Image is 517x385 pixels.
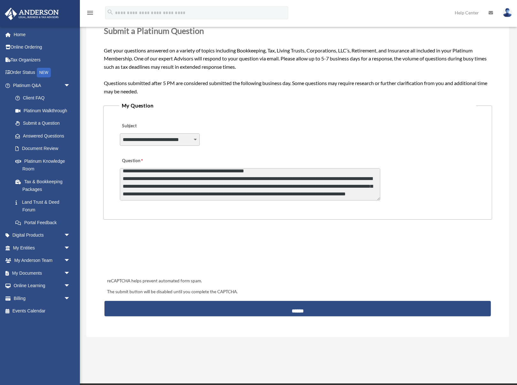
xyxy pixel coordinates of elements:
[9,155,80,175] a: Platinum Knowledge Room
[64,241,77,255] span: arrow_drop_down
[9,196,80,216] a: Land Trust & Deed Forum
[120,122,181,130] label: Subject
[9,175,80,196] a: Tax & Bookkeeping Packages
[104,26,204,35] span: Submit a Platinum Question
[107,9,114,16] i: search
[64,254,77,267] span: arrow_drop_down
[4,28,80,41] a: Home
[503,8,512,17] img: User Pic
[86,11,94,17] a: menu
[120,156,169,165] label: Question
[9,117,77,130] a: Submit a Question
[104,288,491,296] div: The submit button will be disabled until you complete the CAPTCHA.
[4,254,80,267] a: My Anderson Teamarrow_drop_down
[64,279,77,293] span: arrow_drop_down
[64,267,77,280] span: arrow_drop_down
[9,92,80,105] a: Client FAQ
[37,68,51,77] div: NEW
[105,240,202,264] iframe: reCAPTCHA
[4,41,80,54] a: Online Ordering
[9,216,80,229] a: Portal Feedback
[4,241,80,254] a: My Entitiesarrow_drop_down
[4,292,80,305] a: Billingarrow_drop_down
[4,53,80,66] a: Tax Organizers
[9,142,80,155] a: Document Review
[9,104,80,117] a: Platinum Walkthrough
[86,9,94,17] i: menu
[64,292,77,305] span: arrow_drop_down
[3,8,61,20] img: Anderson Advisors Platinum Portal
[119,101,476,110] legend: My Question
[4,79,80,92] a: Platinum Q&Aarrow_drop_down
[4,66,80,79] a: Order StatusNEW
[64,79,77,92] span: arrow_drop_down
[9,130,80,142] a: Answered Questions
[64,229,77,242] span: arrow_drop_down
[4,279,80,292] a: Online Learningarrow_drop_down
[4,267,80,279] a: My Documentsarrow_drop_down
[4,305,80,318] a: Events Calendar
[4,229,80,242] a: Digital Productsarrow_drop_down
[104,277,491,285] div: reCAPTCHA helps prevent automated form spam.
